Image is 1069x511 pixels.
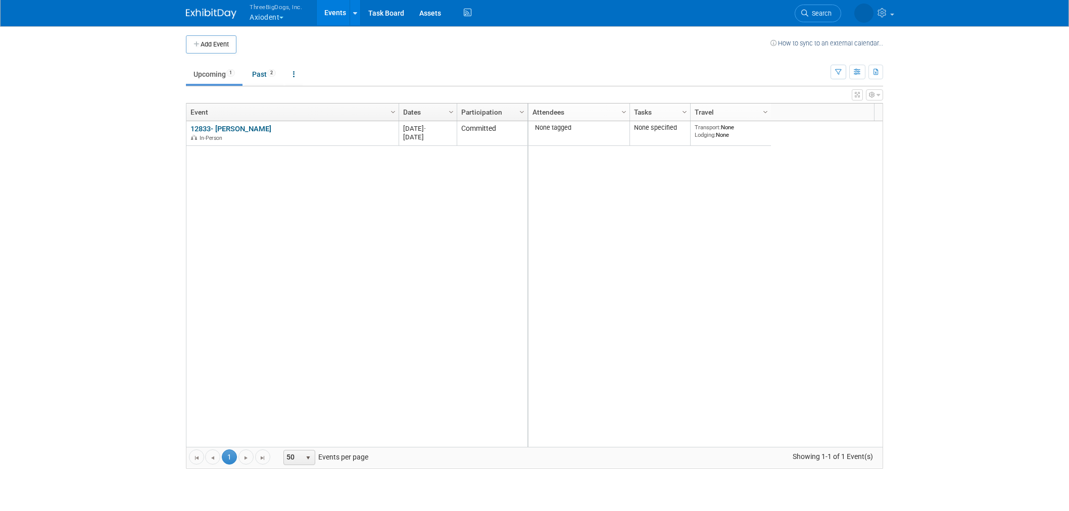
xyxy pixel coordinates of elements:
[191,135,197,140] img: In-Person Event
[284,450,301,465] span: 50
[186,65,242,84] a: Upcoming1
[259,454,267,462] span: Go to the last page
[186,9,236,19] img: ExhibitDay
[518,108,526,116] span: Column Settings
[271,449,378,465] span: Events per page
[205,449,220,465] a: Go to the previous page
[760,104,771,119] a: Column Settings
[245,65,283,84] a: Past2
[192,454,201,462] span: Go to the first page
[517,104,528,119] a: Column Settings
[695,104,764,121] a: Travel
[389,108,397,116] span: Column Settings
[226,69,235,77] span: 1
[190,124,271,133] a: 12833- [PERSON_NAME]
[424,125,426,132] span: -
[242,454,250,462] span: Go to the next page
[403,124,452,133] div: [DATE]
[751,5,797,22] a: Search
[681,108,689,116] span: Column Settings
[403,133,452,141] div: [DATE]
[250,2,302,12] span: ThreeBigDogs, Inc.
[189,449,204,465] a: Go to the first page
[620,108,628,116] span: Column Settings
[447,108,455,116] span: Column Settings
[532,104,623,121] a: Attendees
[446,104,457,119] a: Column Settings
[222,449,237,465] span: 1
[200,135,225,141] span: In-Person
[190,104,392,121] a: Event
[209,454,217,462] span: Go to the previous page
[403,104,450,121] a: Dates
[810,6,873,17] img: Leigh Jergensen
[619,104,630,119] a: Column Settings
[695,124,767,138] div: None None
[461,104,521,121] a: Participation
[695,131,716,138] span: Lodging:
[532,124,626,132] div: None tagged
[267,69,276,77] span: 2
[238,449,254,465] a: Go to the next page
[761,108,769,116] span: Column Settings
[679,104,691,119] a: Column Settings
[634,124,687,132] div: None specified
[770,39,883,47] a: How to sync to an external calendar...
[457,121,527,146] td: Committed
[186,35,236,54] button: Add Event
[784,449,883,464] span: Showing 1-1 of 1 Event(s)
[634,104,684,121] a: Tasks
[255,449,270,465] a: Go to the last page
[388,104,399,119] a: Column Settings
[764,10,788,17] span: Search
[695,124,721,131] span: Transport:
[304,454,312,462] span: select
